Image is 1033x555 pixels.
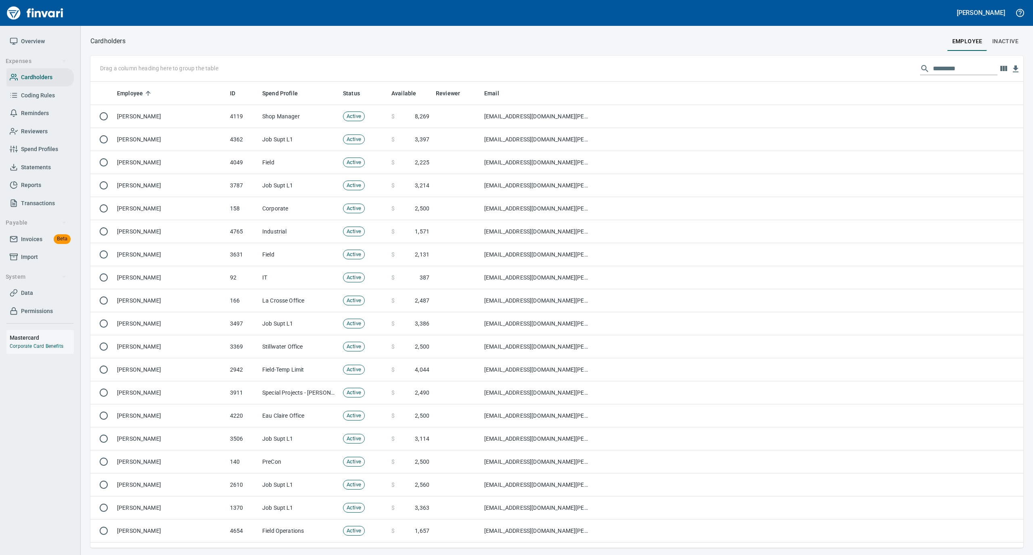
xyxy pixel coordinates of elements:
span: 3,214 [415,181,429,189]
span: 2,500 [415,412,429,420]
td: [PERSON_NAME] [114,496,227,519]
span: System [6,272,67,282]
td: 1370 [227,496,259,519]
td: 4119 [227,105,259,128]
h5: [PERSON_NAME] [957,8,1005,17]
td: [PERSON_NAME] [114,174,227,197]
span: 2,131 [415,250,429,259]
span: Coding Rules [21,90,55,101]
td: [EMAIL_ADDRESS][DOMAIN_NAME][PERSON_NAME] [481,220,594,243]
td: 140 [227,450,259,473]
td: [EMAIL_ADDRESS][DOMAIN_NAME][PERSON_NAME] [481,266,594,289]
td: 2942 [227,358,259,381]
td: 3787 [227,174,259,197]
span: $ [391,366,395,374]
td: [EMAIL_ADDRESS][DOMAIN_NAME][PERSON_NAME] [481,473,594,496]
td: La Crosse Office [259,289,340,312]
td: [PERSON_NAME] [114,335,227,358]
span: $ [391,504,395,512]
td: Eau Claire Office [259,404,340,427]
span: Spend Profiles [21,144,58,154]
span: Active [343,527,364,535]
p: Cardholders [90,36,125,46]
td: 3369 [227,335,259,358]
nav: breadcrumb [90,36,125,46]
td: Field-Temp Limit [259,358,340,381]
span: Overview [21,36,45,46]
a: Transactions [6,194,74,212]
span: Reviewer [436,88,460,98]
span: Active [343,412,364,420]
td: 92 [227,266,259,289]
span: Spend Profile [262,88,298,98]
button: Expenses [2,54,70,69]
span: $ [391,320,395,328]
span: Email [484,88,510,98]
td: [PERSON_NAME] [114,427,227,450]
td: 3631 [227,243,259,266]
span: 1,571 [415,227,429,235]
img: Finvari [5,3,65,23]
span: 4,044 [415,366,429,374]
td: 3911 [227,381,259,404]
td: Job Supt L1 [259,496,340,519]
span: ID [230,88,235,98]
span: Active [343,343,364,351]
span: Active [343,228,364,235]
td: [PERSON_NAME] [114,519,227,542]
td: [EMAIL_ADDRESS][DOMAIN_NAME][PERSON_NAME] [481,243,594,266]
td: 166 [227,289,259,312]
td: [EMAIL_ADDRESS][DOMAIN_NAME][PERSON_NAME] [481,128,594,151]
td: [PERSON_NAME] [114,312,227,335]
td: [EMAIL_ADDRESS][DOMAIN_NAME][PERSON_NAME] [481,151,594,174]
span: Available [391,88,416,98]
span: 2,500 [415,458,429,466]
span: Permissions [21,306,53,316]
span: Spend Profile [262,88,308,98]
a: Reviewers [6,122,74,141]
td: IT [259,266,340,289]
span: Available [391,88,427,98]
td: [PERSON_NAME] [114,450,227,473]
span: Active [343,274,364,282]
td: [EMAIL_ADDRESS][DOMAIN_NAME][PERSON_NAME] [481,358,594,381]
span: 387 [420,273,429,282]
span: Import [21,252,38,262]
span: 1,657 [415,527,429,535]
span: Active [343,389,364,397]
span: $ [391,112,395,120]
span: employee [952,36,983,46]
td: Job Supt L1 [259,128,340,151]
td: [PERSON_NAME] [114,151,227,174]
p: Drag a column heading here to group the table [100,64,218,72]
span: 8,269 [415,112,429,120]
td: 2610 [227,473,259,496]
span: 3,114 [415,435,429,443]
span: Status [343,88,360,98]
span: Active [343,136,364,143]
button: Choose columns to display [997,63,1010,75]
td: [EMAIL_ADDRESS][DOMAIN_NAME][PERSON_NAME] [481,519,594,542]
td: Field Operations [259,519,340,542]
td: 158 [227,197,259,220]
span: $ [391,181,395,189]
span: $ [391,412,395,420]
span: $ [391,158,395,166]
span: $ [391,435,395,443]
a: Reports [6,176,74,194]
td: [EMAIL_ADDRESS][DOMAIN_NAME][PERSON_NAME] [481,496,594,519]
span: 2,490 [415,389,429,397]
td: Field [259,151,340,174]
td: 3497 [227,312,259,335]
h6: Mastercard [10,333,74,342]
td: Corporate [259,197,340,220]
span: Inactive [992,36,1018,46]
td: [PERSON_NAME] [114,128,227,151]
td: Stillwater Office [259,335,340,358]
td: Industrial [259,220,340,243]
span: Statements [21,162,51,172]
td: [PERSON_NAME] [114,381,227,404]
td: [PERSON_NAME] [114,197,227,220]
td: Job Supt L1 [259,473,340,496]
span: Active [343,182,364,189]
